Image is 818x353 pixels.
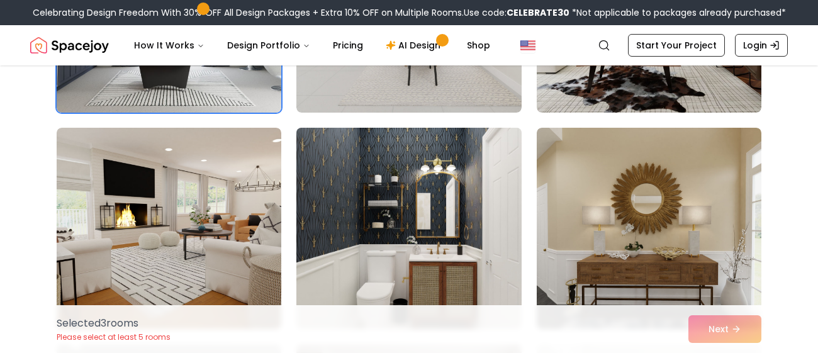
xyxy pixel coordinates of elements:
button: Design Portfolio [217,33,320,58]
a: AI Design [376,33,454,58]
a: Pricing [323,33,373,58]
a: Login [735,34,788,57]
img: Spacejoy Logo [30,33,109,58]
button: How It Works [124,33,215,58]
div: Celebrating Design Freedom With 30% OFF All Design Packages + Extra 10% OFF on Multiple Rooms. [33,6,786,19]
img: Room room-27 [537,128,761,329]
img: Room room-26 [291,123,527,334]
b: CELEBRATE30 [507,6,569,19]
p: Selected 3 room s [57,316,171,331]
p: Please select at least 5 rooms [57,332,171,342]
nav: Global [30,25,788,65]
img: Room room-25 [57,128,281,329]
a: Shop [457,33,500,58]
a: Start Your Project [628,34,725,57]
a: Spacejoy [30,33,109,58]
span: Use code: [464,6,569,19]
img: United States [520,38,535,53]
nav: Main [124,33,500,58]
span: *Not applicable to packages already purchased* [569,6,786,19]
